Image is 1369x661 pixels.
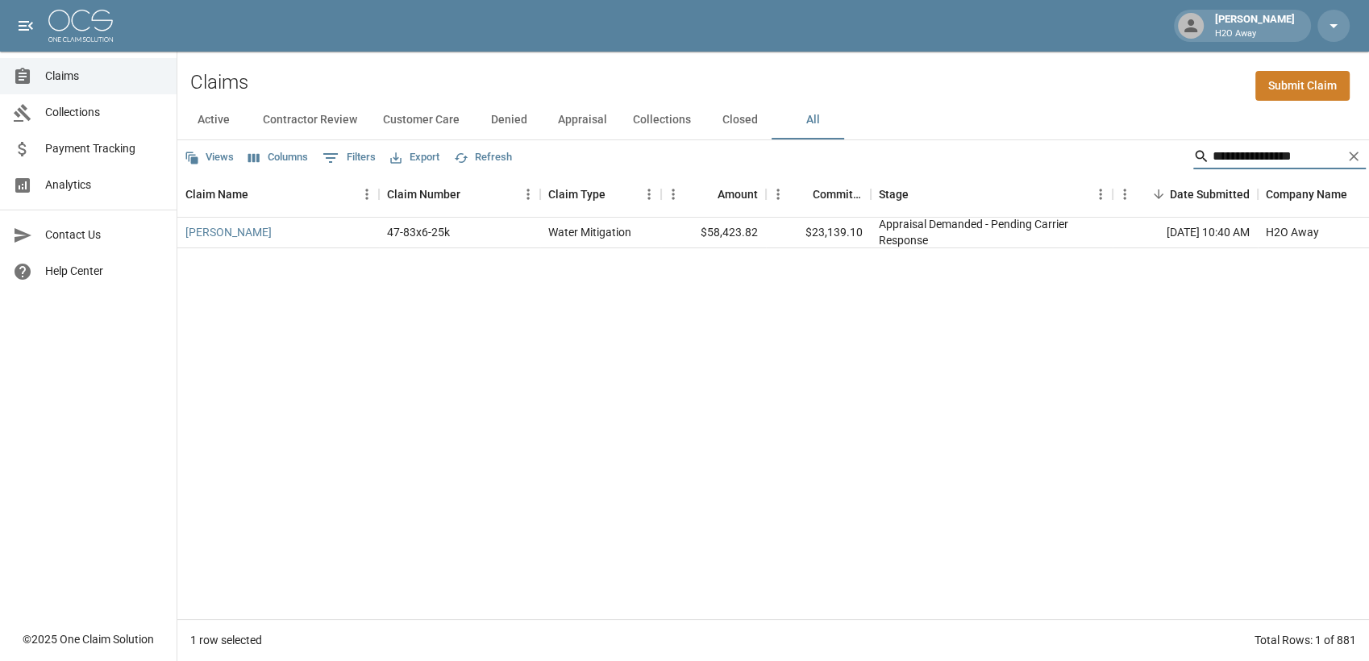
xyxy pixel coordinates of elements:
div: Total Rows: 1 of 881 [1255,632,1356,648]
div: [DATE] 10:40 AM [1113,218,1258,248]
img: ocs-logo-white-transparent.png [48,10,113,42]
div: Appraisal Demanded - Pending Carrier Response [879,216,1105,248]
div: $23,139.10 [766,218,871,248]
div: © 2025 One Claim Solution [23,631,154,647]
button: Menu [516,182,540,206]
div: Amount [661,172,766,217]
button: Sort [605,183,628,206]
button: Menu [766,182,790,206]
button: Active [177,101,250,139]
button: Sort [1147,183,1170,206]
div: Committed Amount [766,172,871,217]
div: Claim Number [387,172,460,217]
button: Export [386,145,443,170]
button: Denied [472,101,545,139]
div: Committed Amount [813,172,863,217]
button: All [776,101,849,139]
div: Water Mitigation [548,224,631,240]
button: Sort [790,183,813,206]
button: Show filters [318,145,380,171]
button: open drawer [10,10,42,42]
button: Closed [704,101,776,139]
span: Claims [45,68,164,85]
button: Sort [695,183,718,206]
div: Claim Type [540,172,661,217]
div: Claim Type [548,172,605,217]
button: Views [181,145,238,170]
button: Sort [909,183,931,206]
span: Payment Tracking [45,140,164,157]
button: Appraisal [545,101,620,139]
p: H2O Away [1215,27,1295,41]
div: Date Submitted [1170,172,1250,217]
div: Amount [718,172,758,217]
div: 47-83x6-25k [387,224,450,240]
span: Help Center [45,263,164,280]
h2: Claims [190,71,248,94]
span: Analytics [45,177,164,193]
span: Collections [45,104,164,121]
div: Date Submitted [1113,172,1258,217]
button: Select columns [244,145,312,170]
button: Menu [637,182,661,206]
button: Customer Care [370,101,472,139]
button: Collections [620,101,704,139]
div: Company Name [1266,172,1347,217]
button: Contractor Review [250,101,370,139]
div: Stage [871,172,1113,217]
div: Claim Number [379,172,540,217]
a: Submit Claim [1255,71,1350,101]
button: Menu [1088,182,1113,206]
button: Sort [248,183,271,206]
div: H2O Away [1266,224,1319,240]
span: Contact Us [45,227,164,243]
button: Menu [661,182,685,206]
div: [PERSON_NAME] [1209,11,1301,40]
div: Search [1193,143,1366,173]
button: Sort [460,183,483,206]
button: Refresh [450,145,516,170]
div: $58,423.82 [661,218,766,248]
button: Menu [1113,182,1137,206]
div: 1 row selected [190,632,262,648]
div: Claim Name [185,172,248,217]
div: Stage [879,172,909,217]
button: Clear [1342,144,1366,168]
button: Menu [355,182,379,206]
a: [PERSON_NAME] [185,224,272,240]
div: Claim Name [177,172,379,217]
div: dynamic tabs [177,101,1369,139]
